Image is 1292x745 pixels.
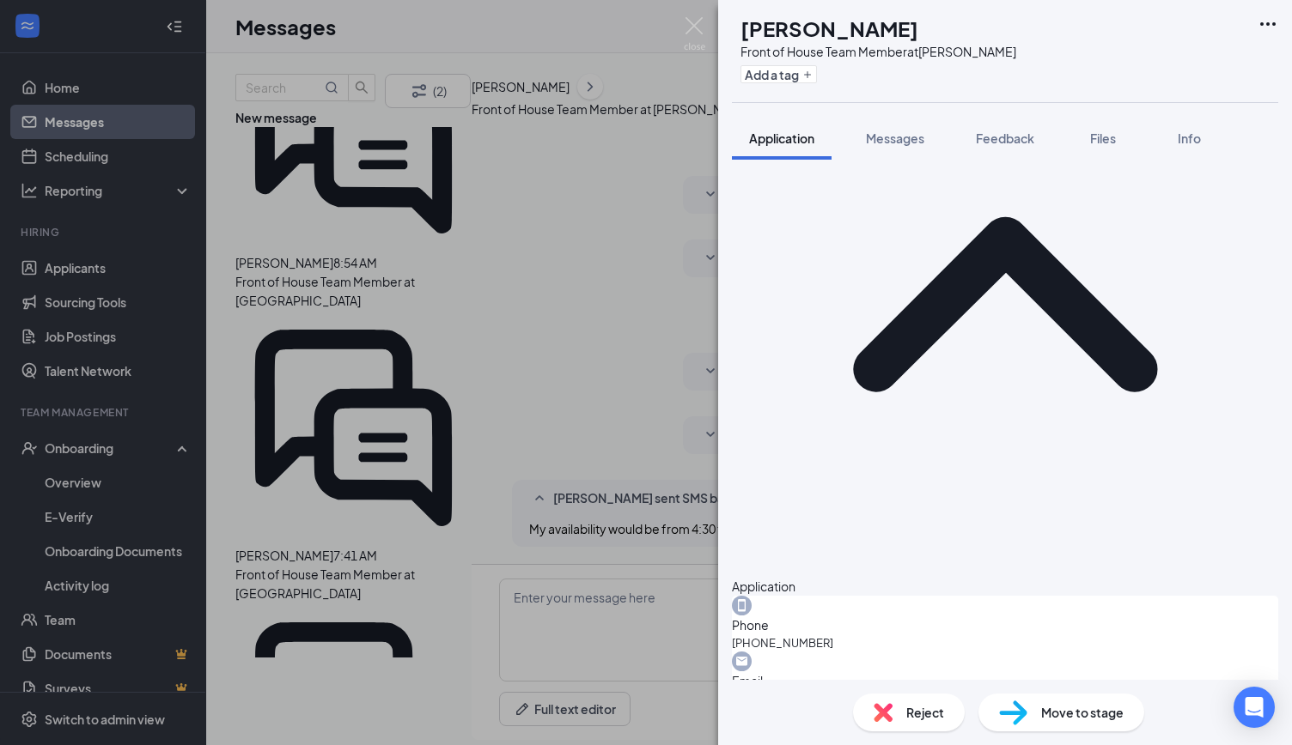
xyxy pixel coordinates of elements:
span: Files [1090,130,1116,146]
svg: ChevronUp [732,31,1278,577]
span: [PHONE_NUMBER] [732,634,1278,651]
span: Info [1178,130,1201,146]
svg: Ellipses [1258,14,1278,34]
h1: [PERSON_NAME] [740,14,918,43]
div: Application [732,577,1278,596]
span: Move to stage [1041,703,1124,722]
span: Messages [866,130,924,146]
span: Email [732,671,1278,690]
span: Reject [906,703,944,722]
div: Open Intercom Messenger [1234,687,1275,728]
button: PlusAdd a tag [740,65,817,83]
span: Application [749,130,814,146]
span: Feedback [976,130,1034,146]
svg: Plus [802,70,813,80]
div: Front of House Team Member at [PERSON_NAME] [740,43,1016,60]
span: Phone [732,615,1278,634]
